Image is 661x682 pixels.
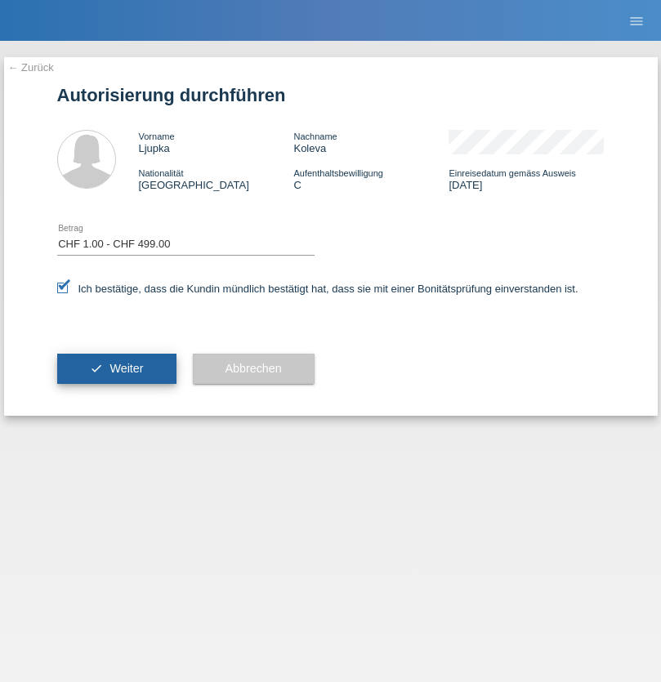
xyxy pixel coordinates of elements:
[57,85,605,105] h1: Autorisierung durchführen
[139,168,184,178] span: Nationalität
[293,130,449,154] div: Koleva
[139,131,175,141] span: Vorname
[226,362,282,375] span: Abbrechen
[139,167,294,191] div: [GEOGRAPHIC_DATA]
[109,362,143,375] span: Weiter
[57,283,578,295] label: Ich bestätige, dass die Kundin mündlich bestätigt hat, dass sie mit einer Bonitätsprüfung einvers...
[449,167,604,191] div: [DATE]
[628,13,645,29] i: menu
[90,362,103,375] i: check
[449,168,575,178] span: Einreisedatum gemäss Ausweis
[8,61,54,74] a: ← Zurück
[139,130,294,154] div: Ljupka
[293,167,449,191] div: C
[293,168,382,178] span: Aufenthaltsbewilligung
[293,131,337,141] span: Nachname
[620,16,653,25] a: menu
[57,354,176,385] button: check Weiter
[193,354,315,385] button: Abbrechen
